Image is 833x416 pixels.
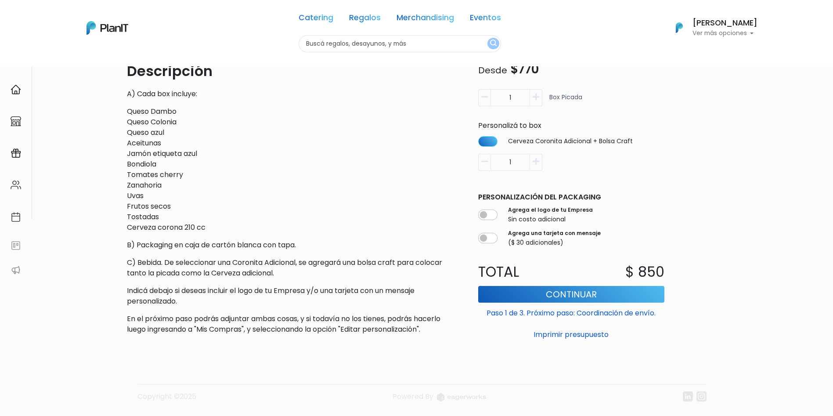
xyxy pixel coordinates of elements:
[625,261,664,282] p: $ 850
[490,40,497,48] img: search_button-432b6d5273f82d61273b3651a40e1bd1b912527efae98b1b7a1b2c0702e16a8d.svg
[11,84,21,95] img: home-e721727adea9d79c4d83392d1f703f7f8bce08238fde08b1acbfd93340b81755.svg
[127,257,461,279] p: C) Bebida. De seleccionar una Coronita Adicional, se agregará una bolsa craft para colocar tanto ...
[473,261,571,282] p: Total
[478,64,507,76] span: Desde
[478,304,664,318] p: Paso 1 de 3. Próximo paso: Coordinación de envío.
[670,18,689,37] img: PlanIt Logo
[127,89,461,99] p: A) Cada box incluye:
[473,120,670,130] div: Personalizá to box
[393,391,433,402] span: translation missing: es.layouts.footer.powered_by
[508,206,593,213] label: Agrega el logo de tu Empresa
[397,14,454,25] a: Merchandising
[127,240,461,250] p: B) Packaging en caja de cartón blanca con tapa.
[508,214,593,224] p: Sin costo adicional
[549,93,582,110] p: Box Picada
[11,265,21,275] img: partners-52edf745621dab592f3b2c58e3bca9d71375a7ef29c3b500c9f145b62cc070d4.svg
[299,14,333,25] a: Catering
[478,327,664,342] button: Imprimir presupuesto
[349,14,381,25] a: Regalos
[393,391,486,409] a: Powered By
[127,286,461,307] p: Indicá debajo si deseas incluir el logo de tu Empresa y/o una tarjeta con un mensaje personalizado.
[470,14,501,25] a: Eventos
[11,212,21,222] img: calendar-87d922413cdce8b2cf7b7f5f62616a5cf9e4887200fb71536465627b3292af00.svg
[692,30,757,36] p: Ver más opciones
[137,391,196,409] p: Copyright ©2025
[508,137,633,146] label: Cerveza Coronita Adicional + Bolsa Craft
[127,106,461,233] p: Queso Dambo Queso Colonia Queso azul Aceitunas Jamón etiqueta azul Bondiola Tomates cherry Zanaho...
[127,61,461,82] p: Descripción
[11,240,21,251] img: feedback-78b5a0c8f98aac82b08bfc38622c3050aee476f2c9584af64705fc4e61158814.svg
[11,116,21,127] img: marketplace-4ceaa7011d94191e9ded77b95e3339b90024bf715f7c57f8cf31f2d8c509eaba.svg
[508,238,601,247] p: ($ 30 adicionales)
[692,19,757,27] h6: [PERSON_NAME]
[11,148,21,159] img: campaigns-02234683943229c281be62815700db0a1741e53638e28bf9629b52c665b00959.svg
[696,391,707,402] img: instagram-7ba2a2629254302ec2a9470e65da5de918c9f3c9a63008f8abed3140a32961bf.svg
[87,21,128,35] img: PlanIt Logo
[664,16,757,39] button: PlanIt Logo [PERSON_NAME] Ver más opciones
[683,391,693,402] img: linkedin-cc7d2dbb1a16aff8e18f147ffe980d30ddd5d9e01409788280e63c91fc390ff4.svg
[11,180,21,190] img: people-662611757002400ad9ed0e3c099ab2801c6687ba6c219adb57efc949bc21e19d.svg
[508,229,601,237] label: Agrega una tarjeta con mensaje
[478,192,664,202] p: Personalización del packaging
[45,8,126,25] div: ¿Necesitás ayuda?
[437,393,486,402] img: logo_eagerworks-044938b0bf012b96b195e05891a56339191180c2d98ce7df62ca656130a436fa.svg
[478,286,664,302] button: Continuar
[299,35,501,52] input: Buscá regalos, desayunos, y más
[127,314,461,335] p: En el próximo paso podrás adjuntar ambas cosas, y si todavía no los tienes, podrás hacerlo luego ...
[510,61,539,78] span: $770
